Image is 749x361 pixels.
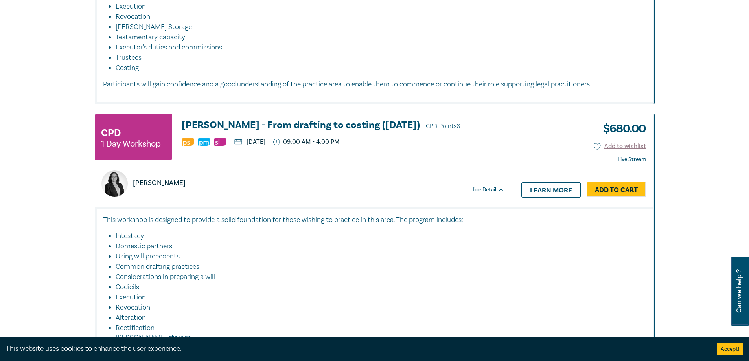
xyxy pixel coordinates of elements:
li: Revocation [116,302,639,313]
h3: $ 680.00 [597,120,646,138]
button: Add to wishlist [594,142,646,151]
li: Codicils [116,282,639,292]
a: Learn more [521,182,581,197]
li: Execution [116,2,639,12]
li: Domestic partners [116,241,639,251]
span: Can we help ? [735,261,743,321]
h3: CPD [101,126,121,140]
li: Common drafting practices [116,262,639,272]
img: Substantive Law [214,138,226,146]
li: Executor's duties and commissions [116,42,639,53]
li: Testamentary capacity [116,32,639,42]
small: 1 Day Workshop [101,140,161,148]
li: Revocation [116,12,639,22]
p: 09:00 AM - 4:00 PM [273,138,340,146]
a: Add to Cart [587,182,646,197]
img: https://s3.ap-southeast-2.amazonaws.com/leo-cussen-store-production-content/Contacts/Naomi%20Guye... [101,170,128,197]
li: Trustees [116,53,639,63]
li: Using will precedents [116,251,639,262]
a: [PERSON_NAME] - From drafting to costing ([DATE]) CPD Points6 [182,120,505,132]
img: Professional Skills [182,138,194,146]
p: [DATE] [234,139,265,145]
button: Accept cookies [717,343,743,355]
li: [PERSON_NAME] storage [116,333,639,343]
li: Considerations in preparing a will [116,272,639,282]
div: Hide Detail [470,186,513,194]
h3: [PERSON_NAME] - From drafting to costing ([DATE]) [182,120,505,132]
strong: Live Stream [618,156,646,163]
li: Alteration [116,313,639,323]
img: Practice Management & Business Skills [198,138,210,146]
li: Rectification [116,323,639,333]
li: Costing [116,63,646,73]
li: [PERSON_NAME] Storage [116,22,639,32]
p: [PERSON_NAME] [133,178,186,188]
li: Execution [116,292,639,302]
li: Intestacy [116,231,639,241]
p: This workshop is designed to provide a solid foundation for those wishing to practice in this are... [103,215,646,225]
p: Participants will gain confidence and a good understanding of the practice area to enable them to... [103,79,646,90]
div: This website uses cookies to enhance the user experience. [6,344,705,354]
span: CPD Points 6 [426,122,460,130]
